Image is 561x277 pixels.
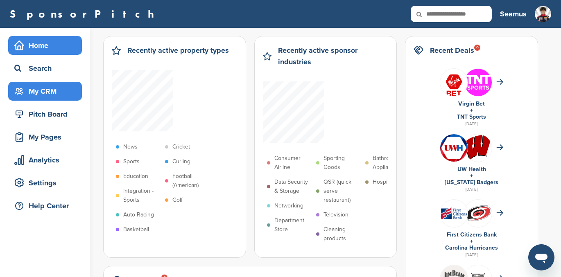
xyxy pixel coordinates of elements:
[12,198,82,213] div: Help Center
[430,45,474,56] h2: Recent Deals
[470,172,473,179] a: +
[500,8,527,20] h3: Seamus
[274,154,312,172] p: Consumer Airline
[12,61,82,76] div: Search
[323,225,361,243] p: Cleaning products
[12,153,82,167] div: Analytics
[500,5,527,23] a: Seamus
[172,172,210,190] p: Football (American)
[445,179,498,186] a: [US_STATE] Badgers
[445,244,498,251] a: Carolina Hurricanes
[123,225,149,234] p: Basketball
[10,9,159,19] a: SponsorPitch
[12,107,82,122] div: Pitch Board
[440,69,468,102] img: Images (26)
[474,45,480,51] div: 9
[440,134,468,162] img: 82plgaic 400x400
[447,231,497,238] a: First Citizens Bank
[457,113,486,120] a: TNT Sports
[457,166,486,173] a: UW Health
[12,130,82,144] div: My Pages
[535,6,551,22] img: Seamus pic
[8,59,82,78] a: Search
[323,178,361,205] p: QSR (quick serve restaurant)
[172,142,190,151] p: Cricket
[458,100,485,107] a: Virgin Bet
[123,157,140,166] p: Sports
[8,82,82,101] a: My CRM
[8,196,82,215] a: Help Center
[12,84,82,99] div: My CRM
[414,251,529,259] div: [DATE]
[323,154,361,172] p: Sporting Goods
[127,45,229,56] h2: Recently active property types
[12,38,82,53] div: Home
[464,69,492,96] img: Qiv8dqs7 400x400
[440,204,468,223] img: Open uri20141112 50798 148hg1y
[8,173,82,192] a: Settings
[470,238,473,245] a: +
[373,178,393,187] p: Hospital
[278,45,389,68] h2: Recently active sponsor industries
[8,105,82,124] a: Pitch Board
[274,178,312,196] p: Data Security & Storage
[123,187,161,205] p: Integration - Sports
[470,107,473,114] a: +
[274,216,312,234] p: Department Store
[464,205,492,222] img: Open uri20141112 64162 1shn62e?1415805732
[123,210,154,219] p: Auto Racing
[123,142,138,151] p: News
[172,157,190,166] p: Curling
[274,201,303,210] p: Networking
[123,172,148,181] p: Education
[172,196,183,205] p: Golf
[528,244,554,270] iframe: Button to launch messaging window
[8,151,82,169] a: Analytics
[414,186,529,193] div: [DATE]
[12,176,82,190] div: Settings
[323,210,348,219] p: Television
[464,135,492,161] img: Open uri20141112 64162 w7v9zj?1415805765
[414,120,529,128] div: [DATE]
[373,154,410,172] p: Bathroom Appliances
[8,128,82,146] a: My Pages
[8,36,82,55] a: Home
